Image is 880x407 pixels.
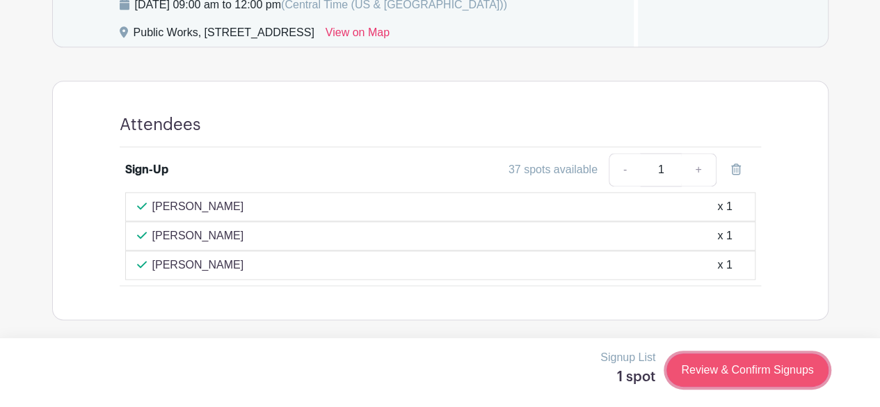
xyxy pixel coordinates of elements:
[120,115,201,135] h4: Attendees
[134,24,314,47] div: Public Works, [STREET_ADDRESS]
[717,228,732,244] div: x 1
[717,257,732,273] div: x 1
[125,161,168,178] div: Sign-Up
[666,353,828,387] a: Review & Confirm Signups
[152,198,244,215] p: [PERSON_NAME]
[152,257,244,273] p: [PERSON_NAME]
[509,161,598,178] div: 37 spots available
[600,369,655,385] h5: 1 spot
[717,198,732,215] div: x 1
[326,24,390,47] a: View on Map
[152,228,244,244] p: [PERSON_NAME]
[600,349,655,366] p: Signup List
[681,153,716,186] a: +
[609,153,641,186] a: -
